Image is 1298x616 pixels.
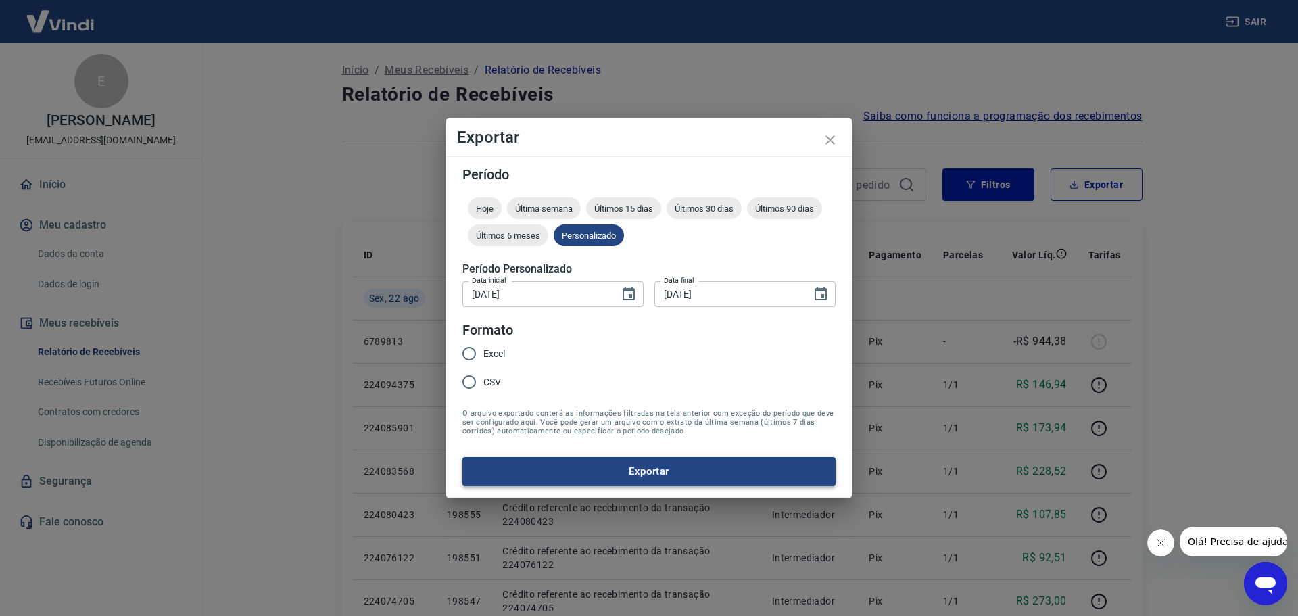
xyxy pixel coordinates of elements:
input: DD/MM/YYYY [462,281,610,306]
span: Últimos 15 dias [586,204,661,214]
button: Exportar [462,457,836,485]
div: Últimos 6 meses [468,224,548,246]
iframe: Botão para abrir a janela de mensagens [1244,562,1287,605]
button: close [814,124,846,156]
span: Hoje [468,204,502,214]
div: Últimos 90 dias [747,197,822,219]
div: Última semana [507,197,581,219]
div: Personalizado [554,224,624,246]
label: Data final [664,275,694,285]
span: O arquivo exportado conterá as informações filtradas na tela anterior com exceção do período que ... [462,409,836,435]
span: Olá! Precisa de ajuda? [8,9,114,20]
div: Últimos 30 dias [667,197,742,219]
input: DD/MM/YYYY [654,281,802,306]
span: Última semana [507,204,581,214]
span: Últimos 30 dias [667,204,742,214]
iframe: Fechar mensagem [1147,529,1174,556]
span: Excel [483,347,505,361]
iframe: Mensagem da empresa [1180,527,1287,556]
span: Últimos 6 meses [468,231,548,241]
h5: Período Personalizado [462,262,836,276]
h4: Exportar [457,129,841,145]
button: Choose date, selected date is 22 de ago de 2025 [807,281,834,308]
div: Hoje [468,197,502,219]
legend: Formato [462,321,513,340]
button: Choose date, selected date is 15 de ago de 2025 [615,281,642,308]
span: Personalizado [554,231,624,241]
span: CSV [483,375,501,389]
label: Data inicial [472,275,506,285]
span: Últimos 90 dias [747,204,822,214]
div: Últimos 15 dias [586,197,661,219]
h5: Período [462,168,836,181]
